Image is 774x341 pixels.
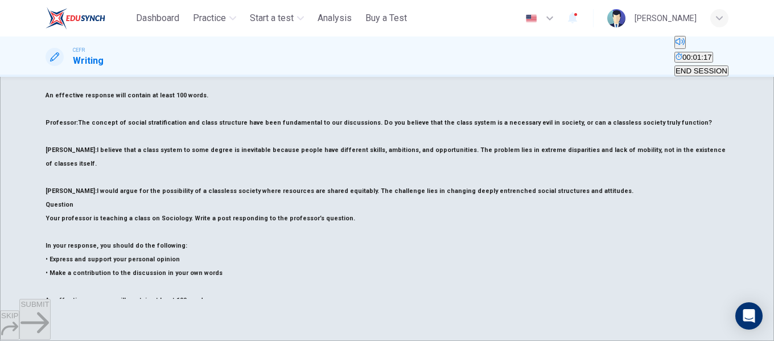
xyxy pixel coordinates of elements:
span: END SESSION [676,67,727,75]
span: Dashboard [136,11,179,25]
span: Practice [193,11,226,25]
img: en [524,14,538,23]
div: Hide [674,50,728,64]
button: END SESSION [674,65,728,76]
span: Buy a Test [365,11,407,25]
button: Dashboard [131,8,184,28]
a: ELTC logo [46,7,131,30]
span: Start a test [250,11,294,25]
button: 00:01:17 [674,52,713,63]
div: Mute [674,36,728,50]
div: [PERSON_NAME] [635,11,697,25]
button: Analysis [313,8,356,28]
button: Practice [188,8,241,28]
img: ELTC logo [46,7,105,30]
img: Profile picture [607,9,625,27]
span: Analysis [318,11,352,25]
button: Buy a Test [361,8,411,28]
span: CEFR [73,46,85,54]
div: Open Intercom Messenger [735,302,763,330]
button: Start a test [245,8,308,28]
span: 00:01:17 [682,53,712,61]
h1: Writing [73,54,104,68]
